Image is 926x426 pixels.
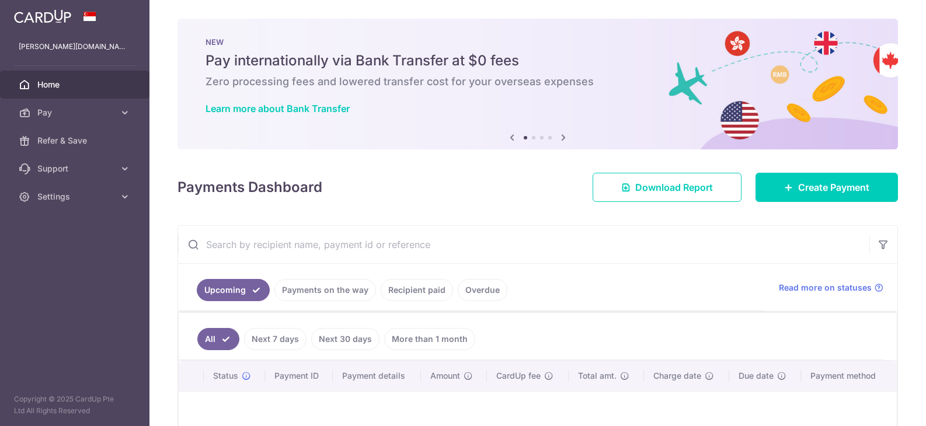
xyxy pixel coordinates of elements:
[430,370,460,382] span: Amount
[798,180,869,194] span: Create Payment
[177,177,322,198] h4: Payments Dashboard
[197,328,239,350] a: All
[779,282,872,294] span: Read more on statuses
[381,279,453,301] a: Recipient paid
[801,361,897,391] th: Payment method
[177,19,898,149] img: Bank transfer banner
[206,103,350,114] a: Learn more about Bank Transfer
[244,328,307,350] a: Next 7 days
[578,370,617,382] span: Total amt.
[206,75,870,89] h6: Zero processing fees and lowered transfer cost for your overseas expenses
[197,279,270,301] a: Upcoming
[756,173,898,202] a: Create Payment
[274,279,376,301] a: Payments on the way
[206,51,870,70] h5: Pay internationally via Bank Transfer at $0 fees
[14,9,71,23] img: CardUp
[739,370,774,382] span: Due date
[311,328,380,350] a: Next 30 days
[635,180,713,194] span: Download Report
[19,41,131,53] p: [PERSON_NAME][DOMAIN_NAME][EMAIL_ADDRESS][PERSON_NAME][DOMAIN_NAME]
[206,37,870,47] p: NEW
[458,279,507,301] a: Overdue
[178,226,869,263] input: Search by recipient name, payment id or reference
[384,328,475,350] a: More than 1 month
[37,79,114,90] span: Home
[265,361,333,391] th: Payment ID
[37,135,114,146] span: Refer & Save
[37,107,114,118] span: Pay
[496,370,541,382] span: CardUp fee
[213,370,238,382] span: Status
[779,282,883,294] a: Read more on statuses
[333,361,421,391] th: Payment details
[653,370,701,382] span: Charge date
[37,191,114,202] span: Settings
[37,163,114,174] span: Support
[593,173,742,202] a: Download Report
